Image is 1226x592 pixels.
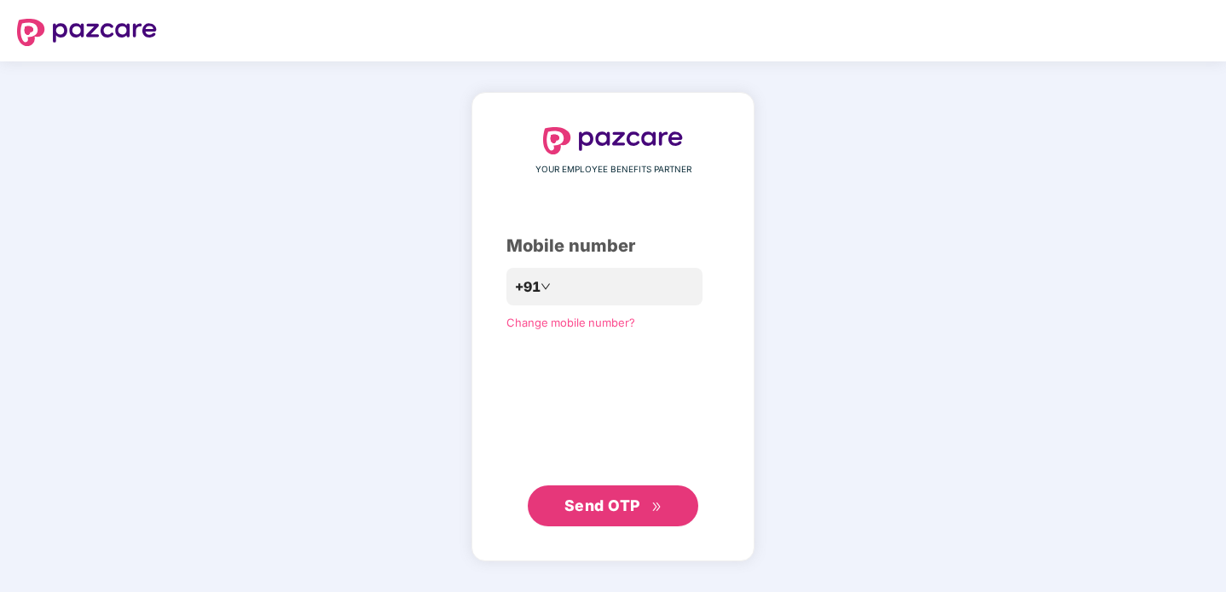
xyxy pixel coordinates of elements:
span: down [541,281,551,292]
button: Send OTPdouble-right [528,485,698,526]
img: logo [543,127,683,154]
img: logo [17,19,157,46]
span: double-right [651,502,662,513]
span: Send OTP [564,496,640,514]
div: Mobile number [506,233,720,259]
span: YOUR EMPLOYEE BENEFITS PARTNER [535,163,691,177]
a: Change mobile number? [506,316,635,329]
span: +91 [515,276,541,298]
